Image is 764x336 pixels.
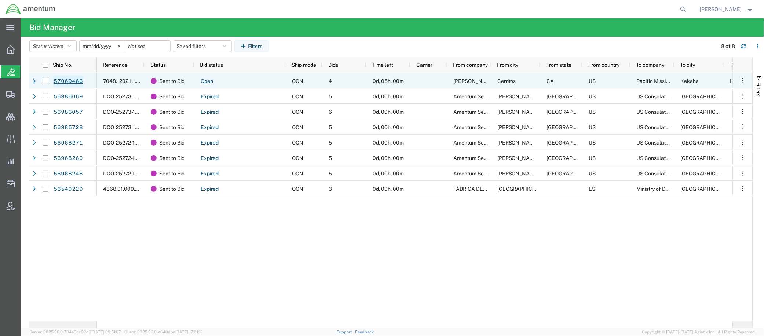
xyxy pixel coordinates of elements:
h4: Bid Manager [29,18,75,37]
span: TX [547,155,599,161]
span: Bid status [200,62,223,68]
span: [DATE] 17:21:12 [175,330,203,334]
input: Not set [125,41,170,52]
a: Expired [200,91,219,103]
a: Feedback [355,330,374,334]
span: US [589,78,596,84]
input: Not set [80,41,125,52]
span: TX [547,124,599,130]
span: Irving [497,124,539,130]
span: 0d, 00h, 00m [373,109,404,115]
span: Irving [497,155,539,161]
span: Kekaha [681,78,699,84]
span: GRANADA [497,186,550,192]
span: ES [589,186,596,192]
button: [PERSON_NAME] [700,5,754,14]
span: Amentum Services, Inc. [453,155,508,161]
span: Irving [497,94,539,99]
a: Open [200,76,213,87]
span: Baghdad [681,155,733,161]
a: Expired [200,122,219,134]
a: 56968246 [53,168,83,180]
span: 0d, 05h, 00m [373,78,404,84]
span: US Consulate General [637,109,689,115]
span: Irving [497,140,539,146]
span: OCN [292,186,303,192]
span: TX [547,109,599,115]
span: TX [547,140,599,146]
span: US Consulate General [637,155,689,161]
span: Time left [372,62,393,68]
span: HI [730,78,736,84]
span: From city [497,62,519,68]
span: Active [49,43,63,49]
button: Status:Active [29,40,77,52]
span: TX [547,171,599,176]
button: Filters [234,40,269,52]
span: Sent to Bid [159,73,184,89]
span: 0d, 00h, 00m [373,171,404,176]
span: Sent to Bid [159,135,184,150]
span: Ship No. [53,62,72,68]
span: DCO-25273-168931 [103,94,150,99]
span: Ship mode [292,62,316,68]
span: 5 [329,140,332,146]
a: Expired [200,168,219,180]
a: 57069466 [53,76,83,87]
span: TX [547,94,599,99]
span: DCO-25272-168841 [103,155,150,161]
span: Baghdad [681,124,733,130]
span: OCN [292,78,303,84]
span: 0d, 00h, 00m [373,140,404,146]
span: Baghdad [681,140,733,146]
span: OCN [292,124,303,130]
span: From company [453,62,488,68]
a: 56968260 [53,153,83,164]
span: 5 [329,155,332,161]
span: 6 [329,109,332,115]
span: US Consulate General [637,124,689,130]
span: OCN [292,171,303,176]
span: US [589,94,596,99]
span: Irving [497,109,539,115]
a: Expired [200,106,219,118]
span: Baghdad [681,94,733,99]
span: DCO-25273-168930 [103,124,151,130]
a: 56540229 [53,183,83,195]
img: logo [5,4,56,15]
span: DCO-25273-168932 [103,109,151,115]
span: Bids [328,62,338,68]
span: Norm Reeves [453,78,495,84]
div: 8 of 8 [721,43,735,50]
span: DCO-25272-168842 [103,140,151,146]
span: Amentum Services, Inc. [453,109,508,115]
span: Irving [497,171,539,176]
span: To state [730,62,749,68]
span: From state [547,62,572,68]
span: US Consulate General [637,171,689,176]
span: Status [150,62,166,68]
a: Support [337,330,355,334]
span: Copyright © [DATE]-[DATE] Agistix Inc., All Rights Reserved [642,329,755,335]
span: FÁBRICA DE MUNICIONES DE GRANADA [453,186,579,192]
a: 56985728 [53,122,83,134]
a: 56986057 [53,106,83,118]
button: Saved filters [173,40,232,52]
span: OCN [292,155,303,161]
span: OCN [292,94,303,99]
span: From country [589,62,620,68]
span: 0d, 00h, 00m [373,124,404,130]
span: OCN [292,109,303,115]
span: Client: 2025.20.0-e640dba [124,330,203,334]
span: 5 [329,171,332,176]
span: US [589,124,596,130]
span: Ministry of Defence, Armamente Authority [637,186,736,192]
span: To company [636,62,665,68]
span: Baghdad [681,171,733,176]
span: Amentum Services, Inc. [453,124,508,130]
span: US [589,155,596,161]
span: US [589,109,596,115]
a: Expired [200,137,219,149]
span: 4 [329,78,332,84]
span: Cerritos [497,78,516,84]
